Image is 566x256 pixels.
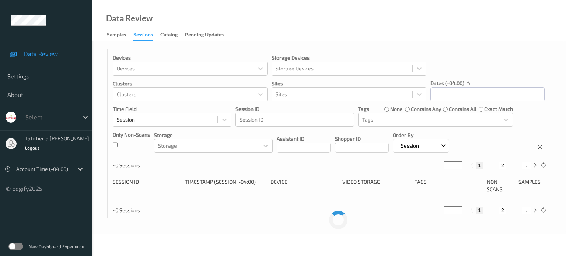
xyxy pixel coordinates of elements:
[113,54,268,62] p: Devices
[522,207,531,214] button: ...
[499,207,506,214] button: 2
[449,105,476,113] label: contains all
[390,105,403,113] label: none
[411,105,441,113] label: contains any
[133,30,160,41] a: Sessions
[499,162,506,169] button: 2
[185,178,265,193] div: Timestamp (Session, -04:00)
[113,162,168,169] p: ~0 Sessions
[398,142,422,150] p: Session
[358,105,369,113] p: Tags
[113,178,180,193] div: Session ID
[415,178,482,193] div: Tags
[518,178,545,193] div: Samples
[185,30,231,40] a: Pending Updates
[113,131,150,138] p: Only Non-Scans
[113,105,231,113] p: Time Field
[487,178,514,193] div: Non Scans
[160,31,178,40] div: Catalog
[393,131,450,139] p: Order By
[106,15,153,22] div: Data Review
[272,54,426,62] p: Storage Devices
[160,30,185,40] a: Catalog
[113,80,268,87] p: Clusters
[430,80,464,87] p: dates (-04:00)
[476,207,483,214] button: 1
[185,31,224,40] div: Pending Updates
[484,105,513,113] label: exact match
[277,135,331,143] p: Assistant ID
[270,178,338,193] div: Device
[476,162,483,169] button: 1
[113,207,168,214] p: ~0 Sessions
[107,30,133,40] a: Samples
[154,131,273,139] p: Storage
[342,178,409,193] div: Video Storage
[272,80,426,87] p: Sites
[107,31,126,40] div: Samples
[235,105,354,113] p: Session ID
[133,31,153,41] div: Sessions
[522,162,531,169] button: ...
[335,135,389,143] p: Shopper ID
